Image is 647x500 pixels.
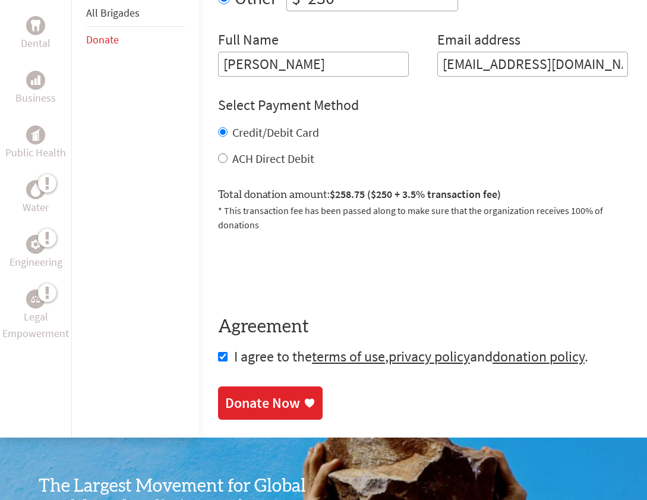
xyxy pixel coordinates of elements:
[31,240,40,249] img: Engineering
[232,151,314,166] label: ACH Direct Debit
[225,394,300,413] div: Donate Now
[31,76,40,85] img: Business
[31,129,40,141] img: Public Health
[218,186,501,203] label: Total donation amount:
[437,52,628,77] input: Your Email
[23,199,49,216] p: Water
[26,71,45,90] div: Business
[312,347,385,366] a: terms of use
[493,347,585,366] a: donation policy
[23,180,49,216] a: WaterWater
[26,180,45,199] div: Water
[389,347,470,366] a: privacy policy
[31,183,40,197] img: Water
[26,125,45,144] div: Public Health
[218,203,628,232] p: * This transaction fee has been passed along to make sure that the organization receives 100% of ...
[10,254,62,271] p: Engineering
[2,290,69,342] a: Legal EmpowermentLegal Empowerment
[218,386,323,420] a: Donate Now
[21,16,51,52] a: DentalDental
[86,33,119,46] a: Donate
[330,187,501,201] span: $258.75 ($250 + 3.5% transaction fee)
[26,290,45,309] div: Legal Empowerment
[218,96,628,115] h4: Select Payment Method
[15,90,56,106] p: Business
[26,235,45,254] div: Engineering
[218,246,399,293] iframe: reCAPTCHA
[31,295,40,303] img: Legal Empowerment
[5,144,66,161] p: Public Health
[218,30,279,52] label: Full Name
[2,309,69,342] p: Legal Empowerment
[31,20,40,32] img: Dental
[21,35,51,52] p: Dental
[5,125,66,161] a: Public HealthPublic Health
[437,30,520,52] label: Email address
[218,316,628,338] h4: Agreement
[232,125,319,140] label: Credit/Debit Card
[10,235,62,271] a: EngineeringEngineering
[15,71,56,106] a: BusinessBusiness
[234,347,588,366] span: I agree to the , and .
[86,27,185,53] li: Donate
[26,16,45,35] div: Dental
[86,6,140,20] a: All Brigades
[218,52,409,77] input: Enter Full Name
